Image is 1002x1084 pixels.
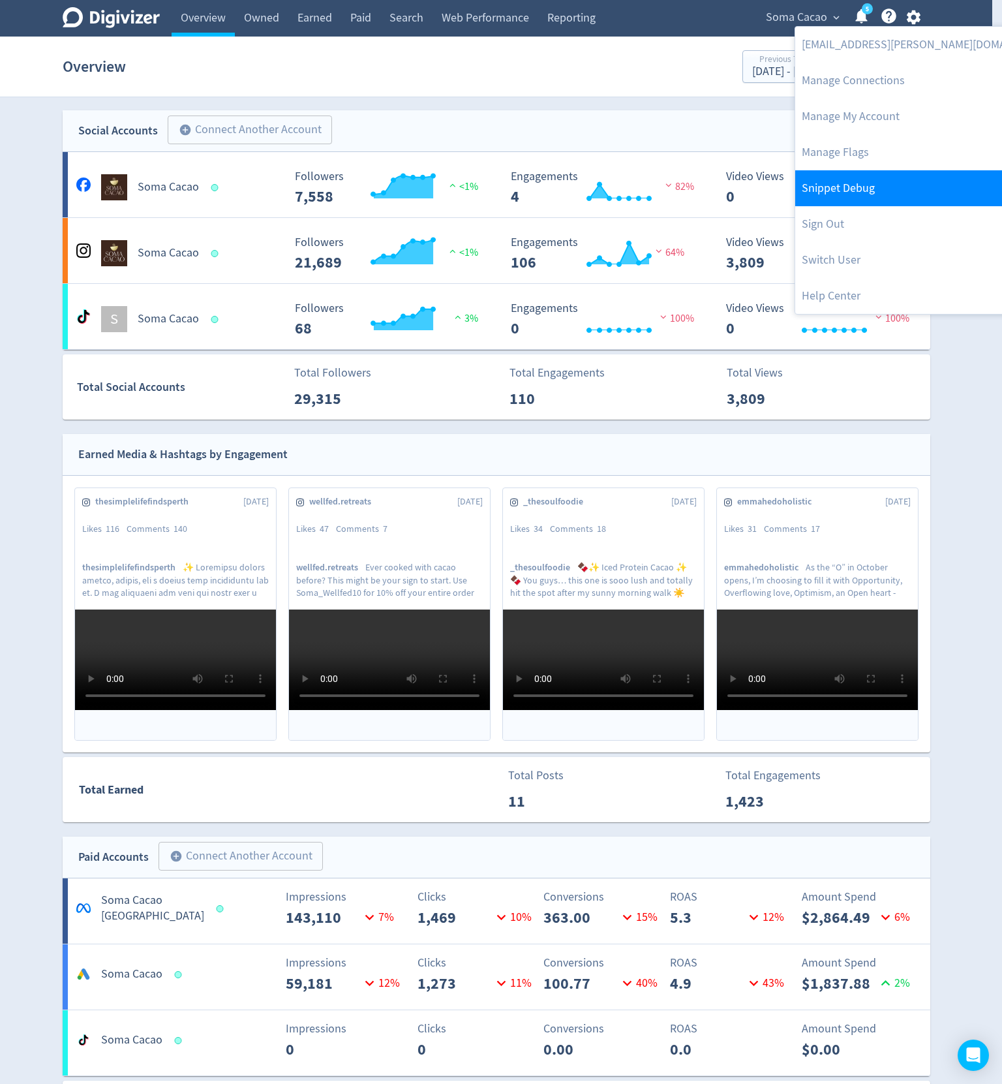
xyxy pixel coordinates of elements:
[958,1040,989,1071] div: Open Intercom Messenger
